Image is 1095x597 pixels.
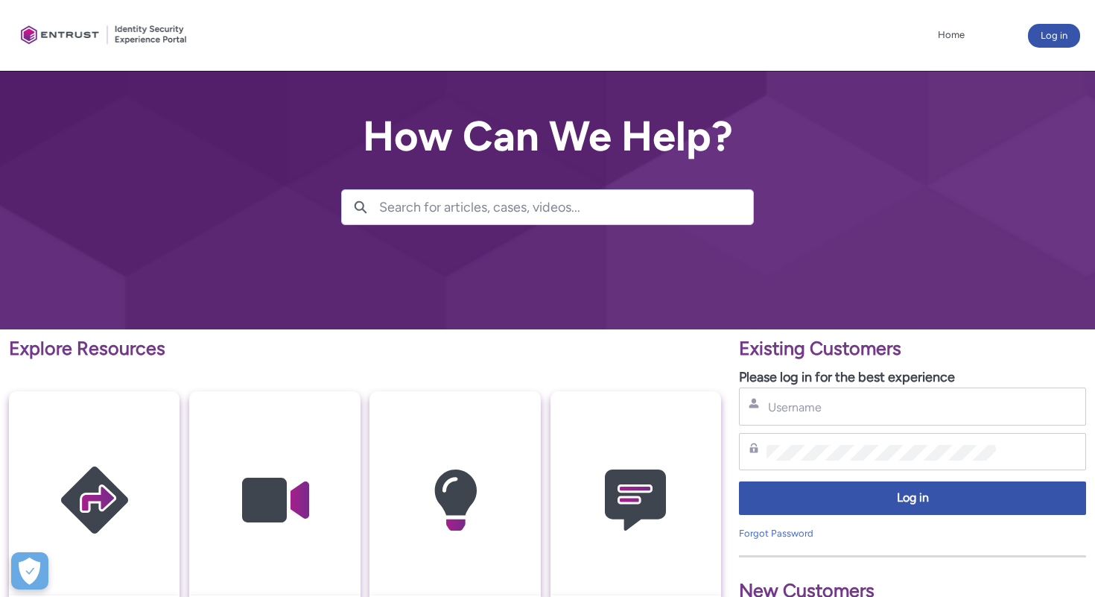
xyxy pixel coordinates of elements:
img: Knowledge Articles [384,420,526,581]
p: Please log in for the best experience [739,367,1086,388]
input: Username [766,399,996,415]
h2: How Can We Help? [341,113,754,159]
button: Log in [739,481,1086,515]
button: Open Preferences [11,552,48,590]
img: Video Guides [204,420,346,581]
a: Forgot Password [739,528,813,539]
button: Log in [1028,24,1080,48]
img: Getting Started [24,420,165,581]
input: Search for articles, cases, videos... [379,190,753,224]
a: Home [934,24,968,46]
span: Log in [749,490,1076,507]
p: Explore Resources [9,335,721,363]
div: Cookie Preferences [11,552,48,590]
p: Existing Customers [739,335,1086,363]
img: Contact Support [565,420,706,581]
button: Search [342,190,379,224]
